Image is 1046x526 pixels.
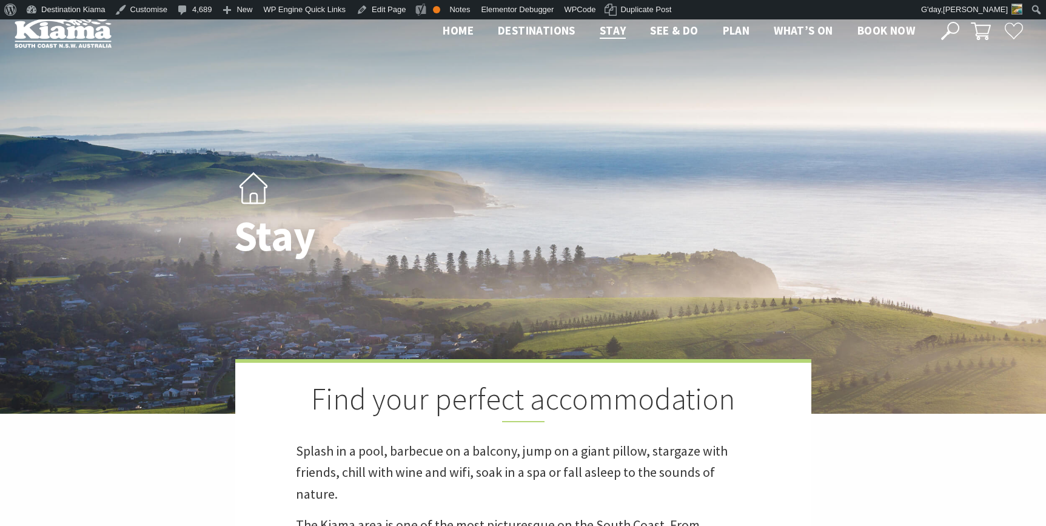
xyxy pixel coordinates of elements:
nav: Main Menu [431,21,927,41]
h1: Stay [234,213,577,260]
span: [PERSON_NAME] [943,5,1008,14]
span: See & Do [650,23,698,38]
span: Home [443,23,474,38]
span: Book now [857,23,915,38]
div: OK [433,6,440,13]
span: Destinations [498,23,575,38]
span: Plan [723,23,750,38]
span: Stay [600,23,626,38]
p: Splash in a pool, barbecue on a balcony, jump on a giant pillow, stargaze with friends, chill wit... [296,440,751,505]
h2: Find your perfect accommodation [296,381,751,422]
img: Kiama Logo [15,15,112,48]
span: What’s On [774,23,833,38]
